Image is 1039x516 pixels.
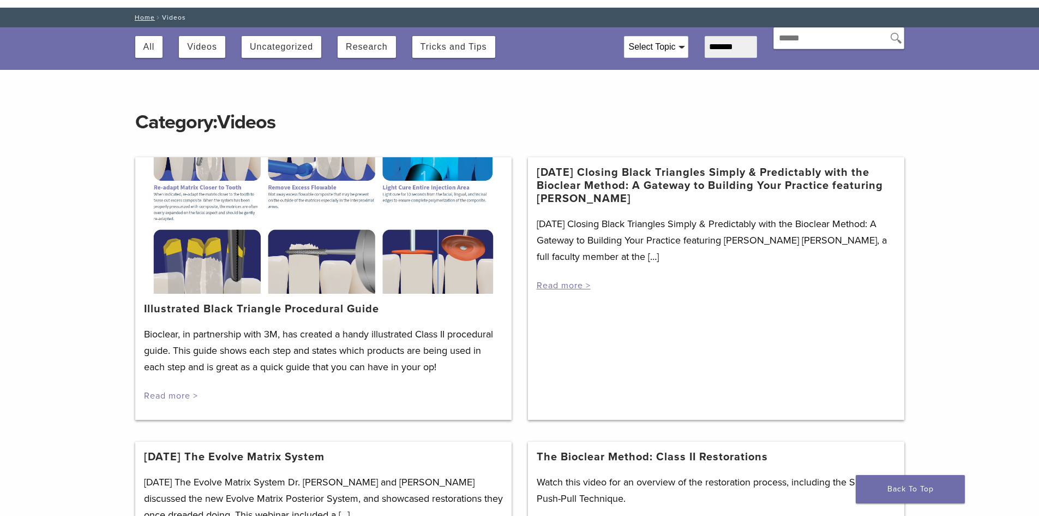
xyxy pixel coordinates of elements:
a: Illustrated Black Triangle Procedural Guide [144,303,379,316]
span: / [155,15,162,20]
button: Research [346,36,387,58]
a: Back To Top [856,475,965,503]
p: Bioclear, in partnership with 3M, has created a handy illustrated Class II procedural guide. This... [144,326,503,375]
button: All [143,36,155,58]
a: Home [131,14,155,21]
span: Videos [217,110,275,134]
a: The Bioclear Method: Class II Restorations [537,450,768,464]
a: [DATE] The Evolve Matrix System [144,450,325,464]
a: Read more > [144,390,198,401]
a: Read more > [537,280,591,291]
a: [DATE] Closing Black Triangles Simply & Predictably with the Bioclear Method: A Gateway to Buildi... [537,166,896,205]
div: Select Topic [624,37,688,57]
nav: Videos [127,8,912,27]
h1: Category: [135,87,904,135]
button: Tricks and Tips [421,36,487,58]
p: Watch this video for an overview of the restoration process, including the Spot-Weld Push-Pull Te... [537,474,896,507]
button: Videos [187,36,217,58]
p: [DATE] Closing Black Triangles Simply & Predictably with the Bioclear Method: A Gateway to Buildi... [537,216,896,265]
button: Uncategorized [250,36,313,58]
